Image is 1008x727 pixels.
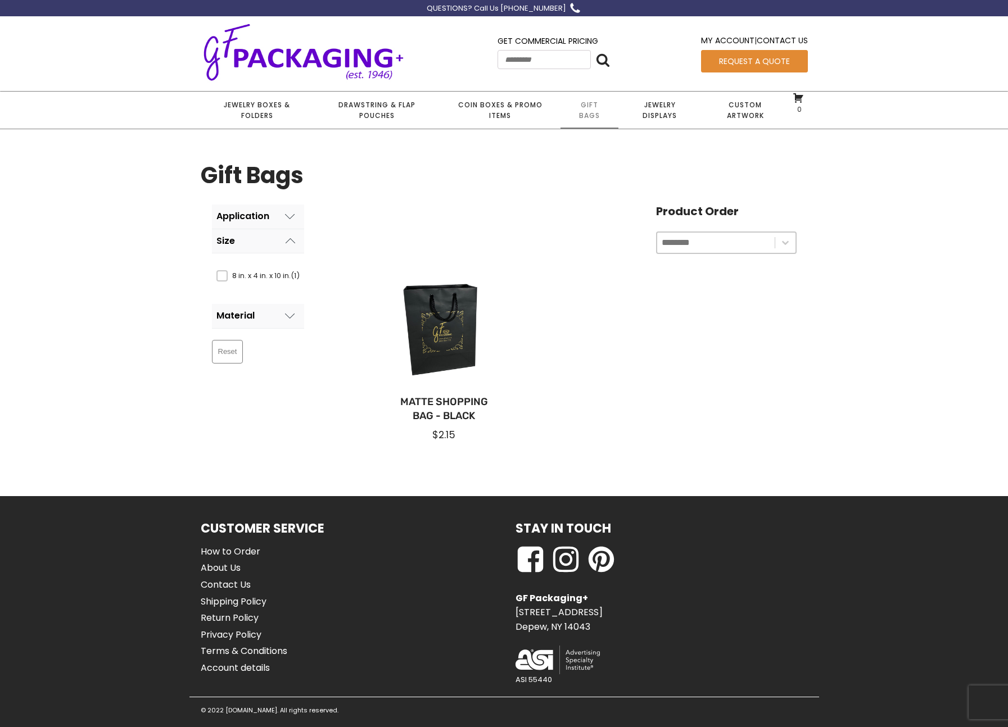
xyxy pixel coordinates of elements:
button: Reset [212,340,243,363]
h1: Customer Service [201,519,324,538]
a: Gift Bags [560,92,618,129]
span: (1) [291,270,300,281]
button: Material [212,304,304,328]
a: 0 [793,92,804,113]
img: GF Packaging + - Established 1946 [201,21,406,83]
a: Contact Us [201,578,287,592]
h4: Product Order [656,205,797,218]
div: $2.15 [390,428,499,442]
a: Drawstring & Flap Pouches [314,92,440,129]
a: Privacy Policy [201,628,287,642]
a: Custom Artwork [702,92,789,129]
img: ASI Logo [516,646,600,674]
a: Terms & Conditions [201,644,287,658]
h1: Gift Bags [201,157,304,193]
a: My Account [701,35,754,46]
div: Application [216,211,269,221]
span: 0 [794,104,802,114]
a: Get Commercial Pricing [498,35,598,47]
a: About Us [201,561,287,575]
a: Account details [201,661,287,675]
p: ASI 55440 [516,674,552,686]
a: Jewelry Boxes & Folders [201,92,314,129]
a: Jewelry Displays [618,92,702,129]
a: Coin Boxes & Promo Items [440,92,560,129]
a: Request a Quote [701,50,808,72]
div: QUESTIONS? Call Us [PHONE_NUMBER] [427,3,566,15]
button: Application [212,205,304,229]
div: Size [216,236,235,246]
strong: GF Packaging+ [516,592,588,605]
button: Size [212,229,304,253]
a: Shipping Policy [201,594,287,609]
span: 8 in. x 4 in. x 10 in. [228,270,300,281]
a: Return Policy [201,611,287,625]
button: Toggle List [775,233,795,253]
div: | [701,34,808,49]
p: [STREET_ADDRESS] Depew, NY 14043 [516,591,603,634]
div: Material [216,311,255,321]
a: Contact Us [757,35,808,46]
a: How to Order [201,544,287,559]
a: Matte Shopping Bag - Black [390,395,499,423]
p: © 2022 [DOMAIN_NAME]. All rights reserved. [201,706,338,716]
h1: Stay in Touch [516,519,611,538]
div: 8 in. x 4 in. x 10 in.(1) [216,270,300,281]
